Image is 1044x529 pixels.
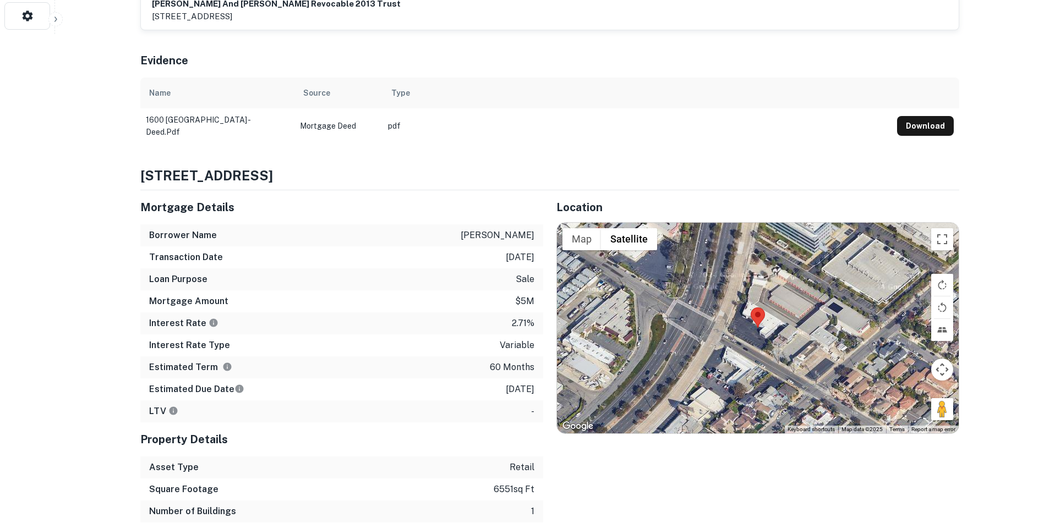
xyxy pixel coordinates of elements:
h6: Interest Rate [149,317,218,330]
button: Toggle fullscreen view [931,228,953,250]
h6: Borrower Name [149,229,217,242]
h6: Interest Rate Type [149,339,230,352]
p: variable [500,339,534,352]
h6: Square Footage [149,483,218,496]
button: Tilt map [931,319,953,341]
p: 1 [531,505,534,518]
h6: LTV [149,405,178,418]
th: Type [382,78,892,108]
h5: Evidence [140,52,188,69]
h5: Property Details [140,431,543,448]
button: Map camera controls [931,359,953,381]
p: sale [516,273,534,286]
a: Terms (opens in new tab) [889,426,905,432]
a: Open this area in Google Maps (opens a new window) [560,419,596,433]
svg: The interest rates displayed on the website are for informational purposes only and may be report... [209,318,218,328]
p: 6551 sq ft [494,483,534,496]
p: retail [510,461,534,474]
span: Map data ©2025 [841,426,883,432]
td: pdf [382,108,892,144]
h6: Transaction Date [149,251,223,264]
h6: Estimated Term [149,361,232,374]
h6: Asset Type [149,461,199,474]
th: Source [294,78,382,108]
svg: Estimate is based on a standard schedule for this type of loan. [234,384,244,394]
div: Source [303,86,330,100]
a: Report a map error [911,426,955,432]
button: Show street map [562,228,601,250]
button: Keyboard shortcuts [788,426,835,433]
button: Download [897,116,954,136]
td: Mortgage Deed [294,108,382,144]
td: 1600 [GEOGRAPHIC_DATA] - deed.pdf [140,108,294,144]
p: [DATE] [506,383,534,396]
p: [PERSON_NAME] [461,229,534,242]
h6: Mortgage Amount [149,295,228,308]
button: Drag Pegman onto the map to open Street View [931,398,953,420]
h5: Mortgage Details [140,199,543,216]
th: Name [140,78,294,108]
div: Type [391,86,410,100]
p: 60 months [490,361,534,374]
h6: Number of Buildings [149,505,236,518]
p: $5m [515,295,534,308]
div: scrollable content [140,78,959,139]
h4: [STREET_ADDRESS] [140,166,959,185]
div: Name [149,86,171,100]
h6: Estimated Due Date [149,383,244,396]
button: Show satellite imagery [601,228,657,250]
h6: Loan Purpose [149,273,207,286]
p: - [531,405,534,418]
svg: LTVs displayed on the website are for informational purposes only and may be reported incorrectly... [168,406,178,416]
img: Google [560,419,596,433]
p: [DATE] [506,251,534,264]
iframe: Chat Widget [989,441,1044,494]
p: [STREET_ADDRESS] [152,10,401,23]
svg: Term is based on a standard schedule for this type of loan. [222,362,232,372]
h5: Location [556,199,959,216]
button: Rotate map clockwise [931,274,953,296]
button: Rotate map counterclockwise [931,296,953,318]
p: 2.71% [512,317,534,330]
